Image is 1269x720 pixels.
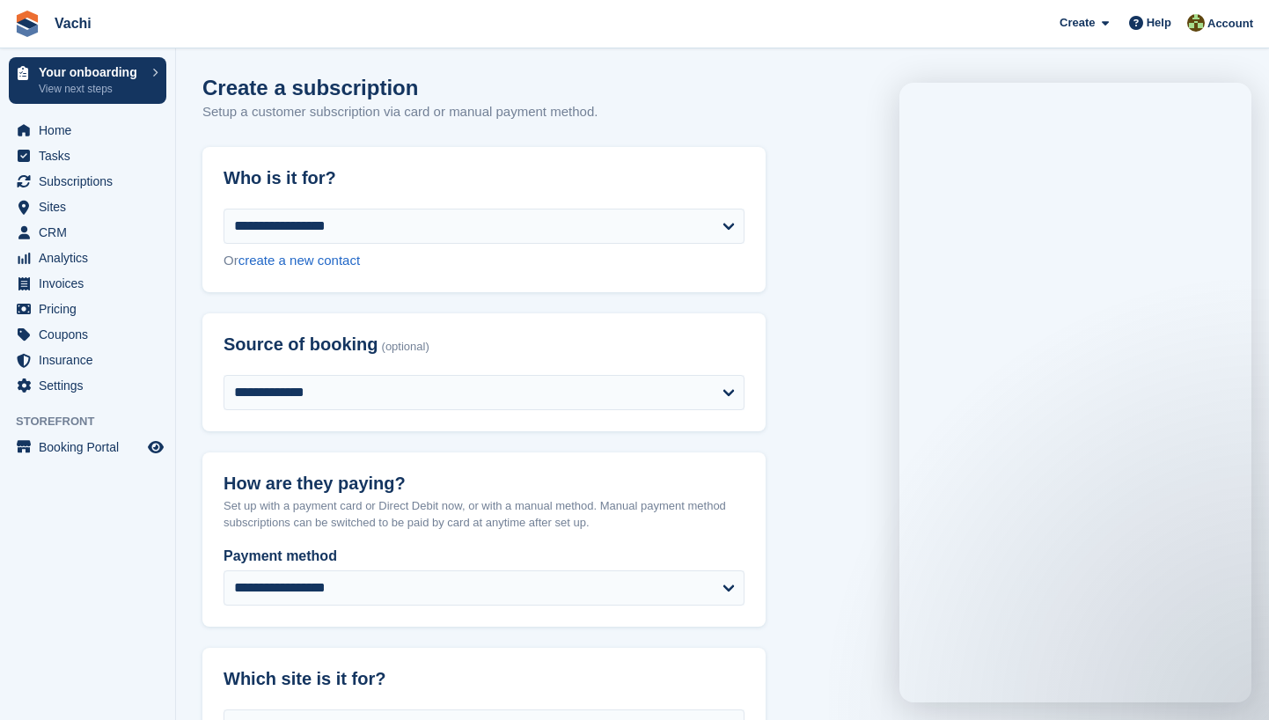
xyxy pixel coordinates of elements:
span: Account [1207,15,1253,33]
img: Anete Gre [1187,14,1205,32]
a: menu [9,297,166,321]
a: menu [9,195,166,219]
p: Your onboarding [39,66,143,78]
h1: Create a subscription [202,76,418,99]
span: Tasks [39,143,144,168]
span: Coupons [39,322,144,347]
a: menu [9,220,166,245]
a: menu [9,143,166,168]
h2: Who is it for? [224,168,745,188]
a: menu [9,246,166,270]
a: create a new contact [238,253,360,268]
a: Your onboarding View next steps [9,57,166,104]
a: menu [9,118,166,143]
span: Analytics [39,246,144,270]
a: menu [9,322,166,347]
span: Home [39,118,144,143]
a: menu [9,373,166,398]
span: Help [1147,14,1171,32]
a: menu [9,435,166,459]
span: Insurance [39,348,144,372]
h2: Which site is it for? [224,669,745,689]
a: menu [9,271,166,296]
img: stora-icon-8386f47178a22dfd0bd8f6a31ec36ba5ce8667c1dd55bd0f319d3a0aa187defe.svg [14,11,40,37]
a: menu [9,169,166,194]
span: Create [1060,14,1095,32]
a: Vachi [48,9,99,38]
a: menu [9,348,166,372]
span: Source of booking [224,334,378,355]
span: CRM [39,220,144,245]
span: Subscriptions [39,169,144,194]
span: Pricing [39,297,144,321]
p: View next steps [39,81,143,97]
span: Storefront [16,413,175,430]
span: Settings [39,373,144,398]
span: Sites [39,195,144,219]
label: Payment method [224,546,745,567]
div: Or [224,251,745,271]
span: Booking Portal [39,435,144,459]
span: (optional) [382,341,429,354]
h2: How are they paying? [224,474,745,494]
iframe: Intercom live chat [899,83,1251,702]
p: Set up with a payment card or Direct Debit now, or with a manual method. Manual payment method su... [224,497,745,532]
span: Invoices [39,271,144,296]
p: Setup a customer subscription via card or manual payment method. [202,102,598,122]
a: Preview store [145,437,166,458]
